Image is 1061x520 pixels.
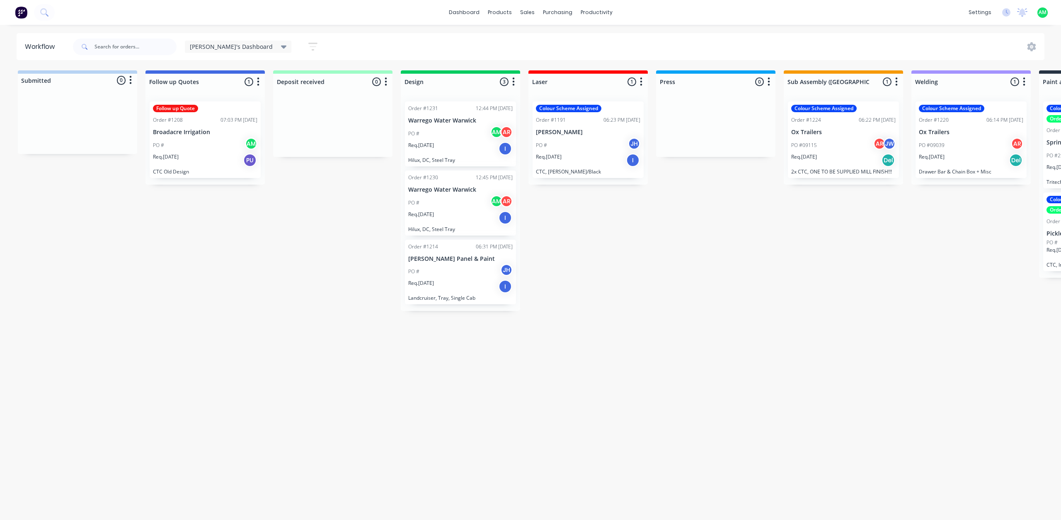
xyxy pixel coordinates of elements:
div: Colour Scheme AssignedOrder #122406:22 PM [DATE]Ox TrailersPO #09115ARJWReq.[DATE]Del2x CTC, ONE ... [788,101,899,178]
div: AM [490,126,503,138]
p: PO #09039 [919,142,945,149]
div: I [626,154,640,167]
p: Req. [DATE] [408,279,434,287]
div: Workflow [25,42,59,52]
p: Ox Trailers [919,129,1023,136]
div: JH [628,137,640,150]
p: [PERSON_NAME] Panel & Paint [408,255,513,262]
div: I [499,142,512,155]
div: Colour Scheme Assigned [791,105,857,112]
div: productivity [577,6,617,19]
div: Follow up Quote [153,105,198,112]
p: Warrego Water Warwick [408,117,513,124]
div: 07:03 PM [DATE] [220,116,257,124]
p: [PERSON_NAME] [536,129,640,136]
p: PO #09115 [791,142,817,149]
p: PO # [1046,239,1058,246]
div: AR [873,137,886,150]
div: I [499,280,512,293]
div: 06:14 PM [DATE] [986,116,1023,124]
p: Req. [DATE] [791,153,817,161]
div: Del [882,154,895,167]
p: Hilux, DC, Steel Tray [408,226,513,232]
p: PO # [536,142,547,149]
div: PU [243,154,257,167]
div: 12:44 PM [DATE] [476,105,513,112]
p: PO # [408,130,419,137]
p: 2x CTC, ONE TO BE SUPPLIED MILL FINISH!!! [791,169,896,175]
div: Follow up QuoteOrder #120807:03 PM [DATE]Broadacre IrrigationPO #AMReq.[DATE]PUCTC Old Design [150,101,261,178]
div: Del [1009,154,1022,167]
div: Colour Scheme AssignedOrder #119106:23 PM [DATE][PERSON_NAME]PO #JHReq.[DATE]ICTC, [PERSON_NAME]/... [533,101,644,178]
div: JH [500,264,513,276]
p: Req. [DATE] [408,142,434,149]
p: Broadacre Irrigation [153,129,257,136]
div: 06:23 PM [DATE] [603,116,640,124]
p: CTC Old Design [153,169,257,175]
div: Order #1230 [408,174,438,181]
div: AR [1011,137,1023,150]
div: Order #1214 [408,243,438,250]
div: purchasing [539,6,577,19]
div: Order #1208 [153,116,183,124]
p: Hilux, DC, Steel Tray [408,157,513,163]
div: sales [516,6,539,19]
p: Req. [DATE] [408,211,434,218]
div: Order #121406:31 PM [DATE][PERSON_NAME] Panel & PaintPO #JHReq.[DATE]ILandcruiser, Tray, Single Cab [405,240,516,305]
img: Factory [15,6,27,19]
a: dashboard [445,6,484,19]
div: AR [500,195,513,207]
div: Colour Scheme Assigned [536,105,601,112]
div: 06:31 PM [DATE] [476,243,513,250]
div: I [499,211,512,224]
p: PO # [408,268,419,275]
div: 06:22 PM [DATE] [859,116,896,124]
div: Colour Scheme Assigned [919,105,984,112]
div: AM [490,195,503,207]
p: Drawer Bar & Chain Box + Misc [919,169,1023,175]
div: JW [883,137,896,150]
p: PO # [153,142,164,149]
p: CTC, [PERSON_NAME]/Black [536,169,640,175]
div: Order #123012:45 PM [DATE]Warrego Water WarwickPO #AMARReq.[DATE]IHilux, DC, Steel Tray [405,171,516,236]
p: Ox Trailers [791,129,896,136]
div: AM [245,137,257,150]
input: Search for orders... [94,39,177,55]
p: Landcruiser, Tray, Single Cab [408,295,513,301]
p: PO # [408,199,419,207]
p: Req. [DATE] [153,153,179,161]
div: Order #1220 [919,116,949,124]
span: [PERSON_NAME]'s Dashboard [190,42,273,51]
div: Order #1191 [536,116,566,124]
div: settings [964,6,996,19]
div: AR [500,126,513,138]
p: Req. [DATE] [536,153,562,161]
div: Colour Scheme AssignedOrder #122006:14 PM [DATE]Ox TrailersPO #09039ARReq.[DATE]DelDrawer Bar & C... [916,101,1027,178]
div: 12:45 PM [DATE] [476,174,513,181]
p: Req. [DATE] [919,153,945,161]
span: AM [1039,9,1046,16]
p: Warrego Water Warwick [408,186,513,193]
div: Order #1231 [408,105,438,112]
div: products [484,6,516,19]
div: Order #1224 [791,116,821,124]
div: Order #123112:44 PM [DATE]Warrego Water WarwickPO #AMARReq.[DATE]IHilux, DC, Steel Tray [405,101,516,166]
